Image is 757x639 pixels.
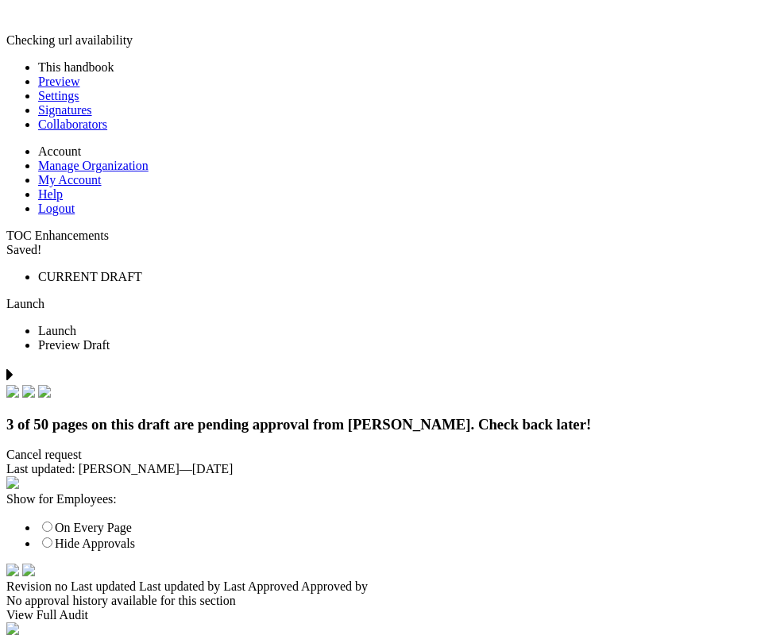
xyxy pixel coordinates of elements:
[6,243,41,256] span: Saved!
[6,229,109,242] span: TOC Enhancements
[6,622,19,635] img: approvals_airmason.svg
[38,159,149,172] a: Manage Organization
[38,270,142,283] span: CURRENT DRAFT
[6,385,19,398] img: check.svg
[38,89,79,102] a: Settings
[6,33,133,47] span: Checking url availability
[22,385,35,398] img: check.svg
[22,564,35,576] img: arrow-down-white.svg
[192,462,234,475] span: [DATE]
[6,448,82,461] span: Cancel request
[38,173,102,187] a: My Account
[6,579,68,593] span: Revision no
[6,492,117,506] span: Show for Employees:
[38,521,132,534] label: On Every Page
[223,579,299,593] span: Last Approved
[139,579,220,593] span: Last updated by
[79,462,180,475] span: [PERSON_NAME]
[6,594,236,607] span: No approval history available for this section
[6,608,751,622] div: View Full Audit
[38,537,135,550] label: Hide Approvals
[6,462,75,475] span: Last updated:
[38,60,751,75] li: This handbook
[301,579,368,593] span: Approved by
[6,564,19,576] img: time.svg
[42,537,52,548] input: Hide Approvals
[38,117,107,131] a: Collaborators
[91,416,591,433] span: on this draft are pending approval from [PERSON_NAME]. Check back later!
[38,324,76,337] span: Launch
[6,297,44,310] a: Launch
[6,462,751,476] div: —
[71,579,136,593] span: Last updated
[38,338,110,352] span: Preview Draft
[42,522,52,532] input: On Every Page
[6,476,19,489] img: eye_approvals.svg
[38,187,63,201] a: Help
[38,385,51,398] img: check.svg
[38,103,92,117] a: Signatures
[6,416,87,433] span: 3 of 50 pages
[38,202,75,215] a: Logout
[38,75,79,88] a: Preview
[38,144,751,159] li: Account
